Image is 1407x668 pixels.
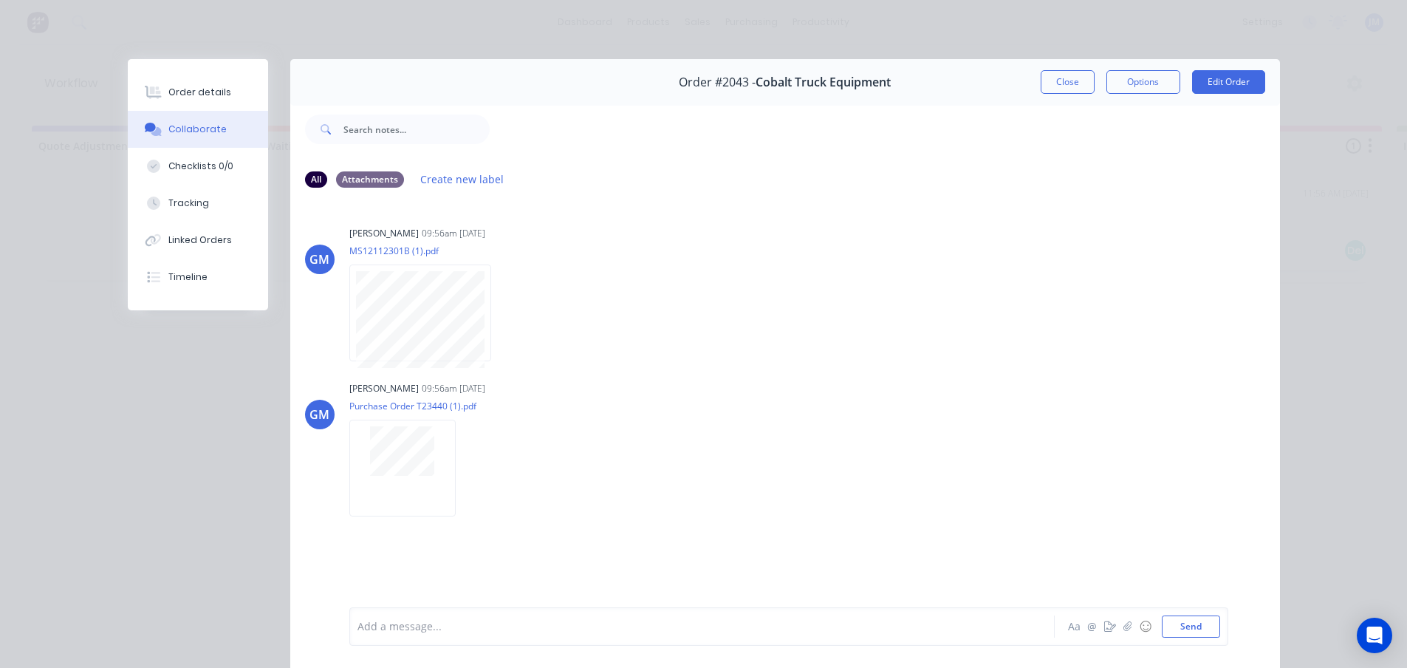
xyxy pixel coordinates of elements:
[1137,618,1154,635] button: ☺
[1084,618,1101,635] button: @
[128,222,268,259] button: Linked Orders
[1066,618,1084,635] button: Aa
[168,197,209,210] div: Tracking
[1192,70,1265,94] button: Edit Order
[309,406,329,423] div: GM
[422,227,485,240] div: 09:56am [DATE]
[128,148,268,185] button: Checklists 0/0
[168,234,232,247] div: Linked Orders
[349,245,506,257] p: MS12112301B (1).pdf
[422,382,485,395] div: 09:56am [DATE]
[756,75,891,89] span: Cobalt Truck Equipment
[168,86,231,99] div: Order details
[128,74,268,111] button: Order details
[128,185,268,222] button: Tracking
[343,115,490,144] input: Search notes...
[128,259,268,296] button: Timeline
[349,400,476,412] p: Purchase Order T23440 (1).pdf
[349,227,419,240] div: [PERSON_NAME]
[1041,70,1095,94] button: Close
[309,250,329,268] div: GM
[168,123,227,136] div: Collaborate
[349,382,419,395] div: [PERSON_NAME]
[1106,70,1180,94] button: Options
[336,171,404,188] div: Attachments
[413,169,512,189] button: Create new label
[128,111,268,148] button: Collaborate
[168,160,233,173] div: Checklists 0/0
[1357,618,1392,653] div: Open Intercom Messenger
[305,171,327,188] div: All
[679,75,756,89] span: Order #2043 -
[168,270,208,284] div: Timeline
[1162,616,1220,638] button: Send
